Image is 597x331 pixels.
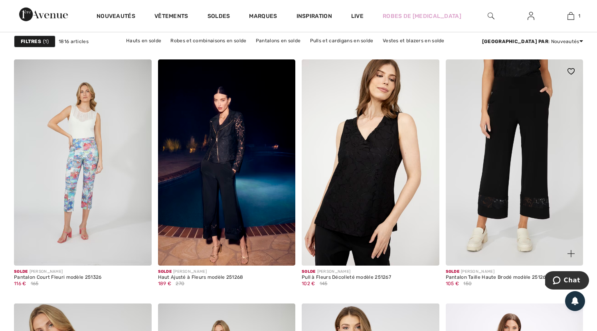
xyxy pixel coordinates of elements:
[482,38,548,44] strong: [GEOGRAPHIC_DATA] par
[551,11,590,21] a: 1
[59,37,89,45] span: 1816 articles
[158,269,172,274] span: Solde
[463,280,472,287] span: 150
[158,269,243,275] div: [PERSON_NAME]
[14,269,102,275] div: [PERSON_NAME]
[14,59,152,266] img: Pantalon Court Fleuri modèle 251326. Blue/pink
[166,35,250,45] a: Robes et combinaisons en solde
[122,35,165,45] a: Hauts en solde
[14,275,102,280] div: Pantalon Court Fleuri modèle 251326
[446,275,549,280] div: Pantalon Taille Haute Brodé modèle 251266
[14,281,26,286] span: 116 €
[21,37,41,45] strong: Filtres
[43,37,49,45] span: 1
[446,269,460,274] span: Solde
[446,269,549,275] div: [PERSON_NAME]
[14,269,28,274] span: Solde
[158,59,296,266] img: Haut Ajusté à Fleurs modèle 251268. Noir
[158,281,172,286] span: 189 €
[158,275,243,280] div: Haut Ajusté à Fleurs modèle 251268
[306,35,378,45] a: Pulls et cardigans en solde
[302,59,439,266] img: Pull à Fleurs Décolleté modèle 251267. Noir
[302,269,391,275] div: [PERSON_NAME]
[446,281,459,286] span: 105 €
[154,13,188,21] a: Vêtements
[252,35,304,45] a: Pantalons en solde
[267,45,349,56] a: Vêtements d'extérieur en solde
[320,280,328,287] span: 145
[97,13,135,21] a: Nouveautés
[222,45,265,56] a: Jupes en solde
[545,271,589,291] iframe: Ouvre un widget dans lequel vous pouvez chatter avec l’un de nos agents
[528,11,534,21] img: Mes infos
[521,11,541,21] a: Se connecter
[208,13,230,21] a: Soldes
[567,11,574,21] img: Mon panier
[297,13,332,21] span: Inspiration
[176,280,184,287] span: 270
[351,12,364,20] a: Live
[488,11,494,21] img: recherche
[302,281,315,286] span: 102 €
[446,59,583,266] a: Pantalon Taille Haute Brodé modèle 251266. Noir
[302,275,391,280] div: Pull à Fleurs Décolleté modèle 251267
[482,37,583,45] div: : Nouveautés
[567,250,575,257] img: plus_v2.svg
[249,13,277,21] a: Marques
[578,12,580,20] span: 1
[19,6,68,22] img: 1ère Avenue
[31,280,39,287] span: 165
[379,35,449,45] a: Vestes et blazers en solde
[383,12,461,20] a: Robes de [MEDICAL_DATA]
[302,269,316,274] span: Solde
[567,68,575,75] img: heart_black_full.svg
